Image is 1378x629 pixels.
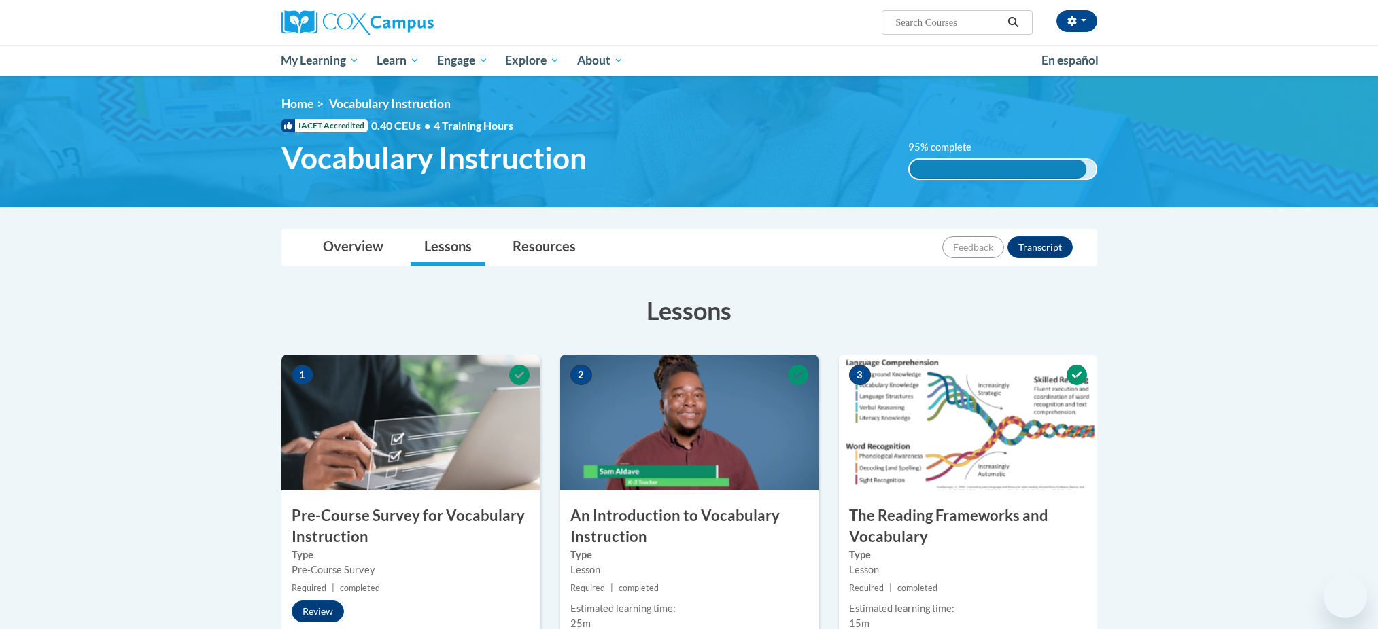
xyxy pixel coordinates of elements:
[273,45,368,76] a: My Learning
[1324,575,1367,618] iframe: Button to launch messaging window
[849,562,1087,577] div: Lesson
[1056,10,1097,32] button: Account Settings
[505,52,559,69] span: Explore
[577,52,623,69] span: About
[849,617,869,629] span: 15m
[942,236,1004,258] button: Feedback
[570,562,808,577] div: Lesson
[839,355,1097,490] img: Course Image
[849,547,1087,562] label: Type
[261,45,1118,76] div: Main menu
[570,365,592,385] span: 2
[371,118,434,133] span: 0.40 CEUs
[340,583,380,593] span: completed
[1007,236,1073,258] button: Transcript
[281,96,313,111] a: Home
[281,10,540,35] a: Cox Campus
[292,562,530,577] div: Pre-Course Survey
[570,547,808,562] label: Type
[849,365,871,385] span: 3
[849,601,1087,616] div: Estimated learning time:
[570,583,605,593] span: Required
[610,583,613,593] span: |
[910,160,1086,179] div: 95% complete
[570,617,591,629] span: 25m
[281,10,434,35] img: Cox Campus
[560,355,819,490] img: Course Image
[499,230,589,266] a: Resources
[496,45,568,76] a: Explore
[897,583,937,593] span: completed
[889,583,892,593] span: |
[434,119,513,132] span: 4 Training Hours
[292,365,313,385] span: 1
[560,505,819,547] h3: An Introduction to Vocabulary Instruction
[281,355,540,490] img: Course Image
[281,52,359,69] span: My Learning
[1033,46,1107,75] a: En español
[570,601,808,616] div: Estimated learning time:
[281,293,1097,327] h3: Lessons
[368,45,428,76] a: Learn
[332,583,334,593] span: |
[292,583,326,593] span: Required
[839,505,1097,547] h3: The Reading Frameworks and Vocabulary
[437,52,488,69] span: Engage
[424,119,430,132] span: •
[568,45,632,76] a: About
[428,45,497,76] a: Engage
[411,230,485,266] a: Lessons
[619,583,659,593] span: completed
[292,600,344,622] button: Review
[1003,14,1023,31] button: Search
[849,583,884,593] span: Required
[292,547,530,562] label: Type
[1041,53,1099,67] span: En español
[377,52,419,69] span: Learn
[281,119,368,132] span: IACET Accredited
[894,14,1003,31] input: Search Courses
[329,96,451,111] span: Vocabulary Instruction
[309,230,397,266] a: Overview
[281,505,540,547] h3: Pre-Course Survey for Vocabulary Instruction
[281,140,587,176] span: Vocabulary Instruction
[908,140,986,155] label: 95% complete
